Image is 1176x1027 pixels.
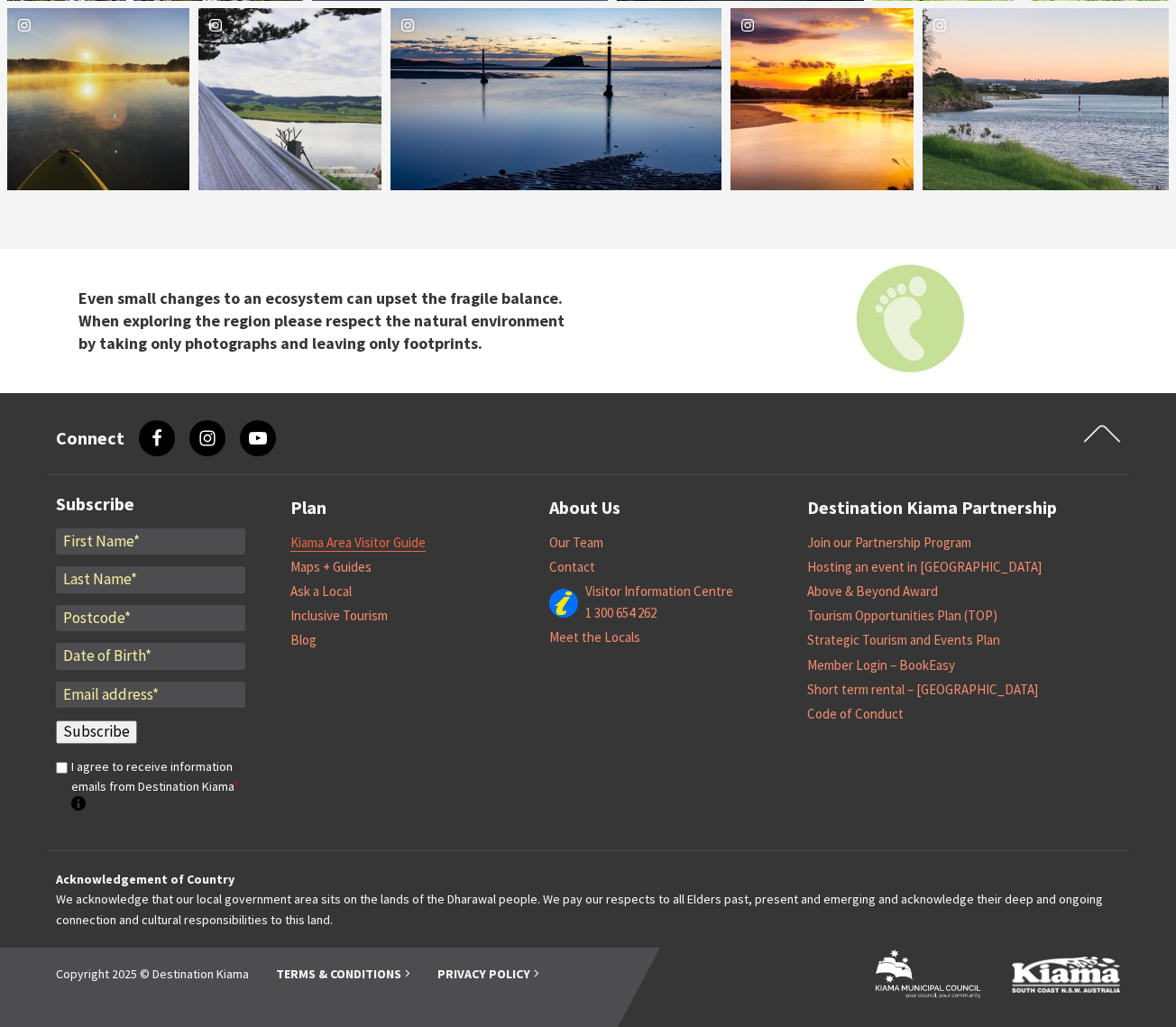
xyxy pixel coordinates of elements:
a: Hosting an event in [GEOGRAPHIC_DATA] [807,558,1042,576]
a: Tourism Opportunities Plan (TOP) [807,607,997,625]
a: Blog [290,631,317,649]
a: Visitor Information Centre [585,582,733,601]
a: Plan [290,493,326,523]
a: Destination Kiama Partnership [807,493,1057,523]
button: image gallery, click to learn more about photo: Maxi relaxi time 😌 #holidays #nswcoast #gerringon... [198,8,381,190]
h3: Connect [56,427,124,449]
strong: Acknowledgement of Country [56,871,234,887]
a: Kiama Area Visitor Guide [290,534,426,552]
button: image gallery, click to learn more about photo: What’s in a feeling ? Without knowing any science... [923,8,1169,190]
a: Short term rental – [GEOGRAPHIC_DATA] Code of Conduct [807,681,1038,723]
strong: Even small changes to an ecosystem can upset the fragile balance. When exploring the region pleas... [78,288,565,353]
a: Maps + Guides [290,558,372,576]
input: Subscribe [56,720,137,744]
button: image gallery, click to learn more about photo: This is what the depths of winter look like here ... [7,8,189,190]
input: Last Name* [56,566,245,593]
svg: instagram icon [14,15,34,35]
a: 1 300 654 262 [585,604,657,622]
a: Meet the Locals [549,628,640,646]
a: Inclusive Tourism [290,607,388,625]
a: Contact [549,558,595,576]
a: Member Login – BookEasy [807,656,955,674]
p: We acknowledge that our local government area sits on the lands of the Dharawal people. We pay ou... [56,869,1120,930]
button: image gallery, click to learn more about photo: A winter sunrise on Minnamurra River. Serene, fam... [390,8,721,190]
svg: instagram icon [930,15,950,35]
img: Kiama Logo [1012,956,1120,993]
input: Email address* [56,682,245,709]
a: Strategic Tourism and Events Plan [807,631,1000,649]
a: Above & Beyond Award [807,582,938,601]
li: Copyright 2025 © Destination Kiama [56,964,249,984]
a: About Us [549,493,620,523]
svg: instagram icon [398,15,418,35]
a: Ask a Local [290,582,352,601]
a: Terms & Conditions [276,966,410,983]
input: Date of Birth* [56,643,245,670]
input: Postcode* [56,605,245,632]
svg: instagram icon [738,15,758,35]
h3: Subscribe [56,493,245,515]
button: image gallery, click to learn more about photo: Sunset over Crooked River at Gerroa. [730,8,914,190]
a: Our Team [549,534,603,552]
a: Join our Partnership Program [807,534,971,552]
svg: instagram icon [206,15,225,35]
a: Privacy Policy [437,966,539,983]
input: First Name* [56,528,245,555]
label: I agree to receive information emails from Destination Kiama [71,756,245,817]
